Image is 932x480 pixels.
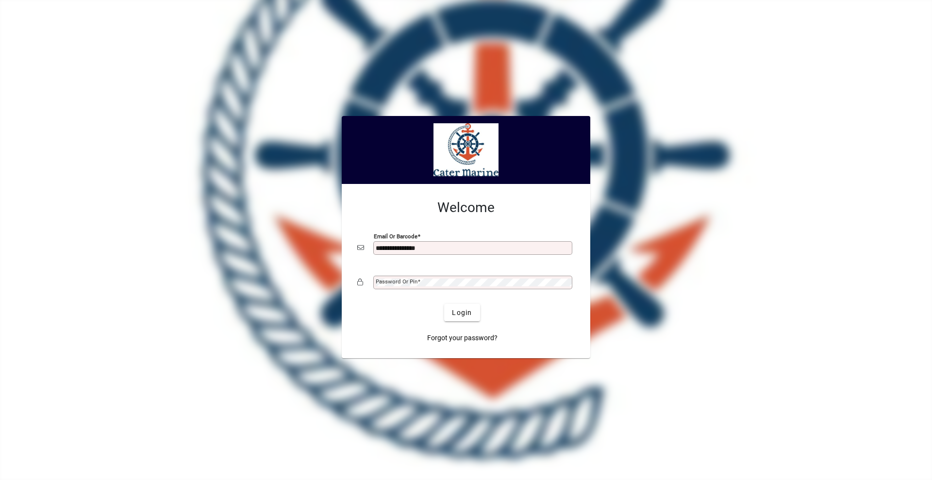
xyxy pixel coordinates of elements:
button: Login [444,304,480,321]
span: Forgot your password? [427,333,498,343]
span: Login [452,308,472,318]
h2: Welcome [357,199,575,216]
mat-label: Email or Barcode [374,233,417,240]
mat-label: Password or Pin [376,278,417,285]
a: Forgot your password? [423,329,501,347]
